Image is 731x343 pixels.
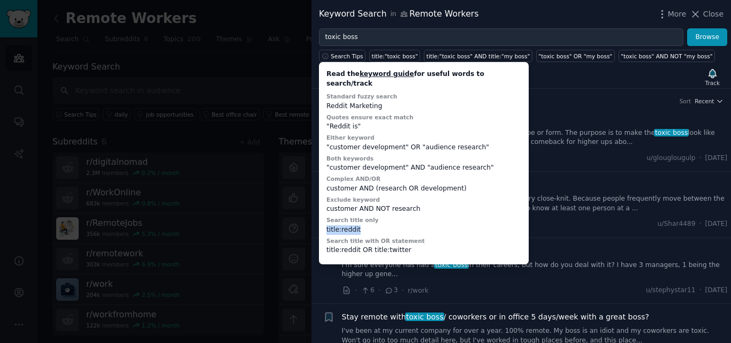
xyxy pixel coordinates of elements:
span: · [355,285,357,296]
div: title:"toxic boss" AND title:"my boss" [427,52,530,60]
div: Sort [680,97,691,105]
div: title:"toxic boss" [372,52,418,60]
button: Search Tips [319,50,365,62]
button: Recent [695,97,724,105]
span: u/stephystar11 [646,286,696,295]
span: · [699,154,702,163]
div: "customer development" OR "audience research" [326,143,521,153]
span: · [699,286,702,295]
div: Keyword Search Remote Workers [319,7,479,21]
span: Close [703,9,724,20]
span: · [402,285,404,296]
span: Recent [695,97,714,105]
span: More [668,9,687,20]
div: title:reddit [326,225,521,235]
a: I'm sure everyone has had atoxic bossin their careers, but how do you deal with it? I have 3 mana... [342,261,728,279]
div: "customer development" AND "audience research" [326,163,521,173]
span: · [378,285,380,296]
label: Complex AND/OR [326,176,380,182]
div: customer AND NOT research [326,204,521,214]
div: customer AND (research OR development) [326,184,521,194]
label: Quotes ensure exact match [326,114,414,120]
span: Search Tips [331,52,363,60]
span: 3 [384,286,398,295]
span: r/work [408,287,429,294]
span: in [390,10,396,19]
a: title:"toxic boss" [369,50,420,62]
label: Search title only [326,217,378,223]
div: Track [705,79,720,87]
button: More [657,9,687,20]
span: [DATE] [705,286,727,295]
div: Reddit Marketing [326,102,521,111]
button: Browse [687,28,727,47]
span: toxic boss [654,129,689,136]
a: keyword guide [360,70,414,78]
input: Try a keyword related to your business [319,28,683,47]
label: Search title with OR statement [326,238,424,244]
a: "toxic boss" OR "my boss" [536,50,615,62]
a: ...To be clear, it’s not a required uniform in any way, shape or form. The purpose is to make the... [342,128,728,147]
a: title:"toxic boss" AND title:"my boss" [424,50,532,62]
div: title:reddit OR title:twitter [326,246,521,255]
span: [DATE] [705,154,727,163]
label: Either keyword [326,134,375,141]
span: toxic boss [405,312,445,321]
button: Close [690,9,724,20]
label: Both keywords [326,155,374,162]
div: "Reddit is" [326,122,521,132]
div: Read the for useful words to search/track [326,70,521,88]
a: "toxic boss" AND NOT "my boss" [619,50,715,62]
span: · [699,219,702,229]
a: Stay remote withtoxic boss/ coworkers or in office 5 days/week with a great boss? [342,311,649,323]
button: Track [702,66,724,88]
div: "toxic boss" OR "my boss" [538,52,612,60]
span: [DATE] [705,219,727,229]
label: Standard fuzzy search [326,93,397,100]
span: u/glouglougulp [646,154,696,163]
div: "toxic boss" AND NOT "my boss" [621,52,712,60]
a: Background: The professional landscape in my field is very close-knit. Because people frequently ... [342,194,728,213]
span: Stay remote with / coworkers or in office 5 days/week with a great boss? [342,311,649,323]
span: 6 [361,286,374,295]
label: Exclude keyword [326,196,380,203]
span: toxic boss [434,261,469,269]
span: u/Shar4489 [658,219,696,229]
